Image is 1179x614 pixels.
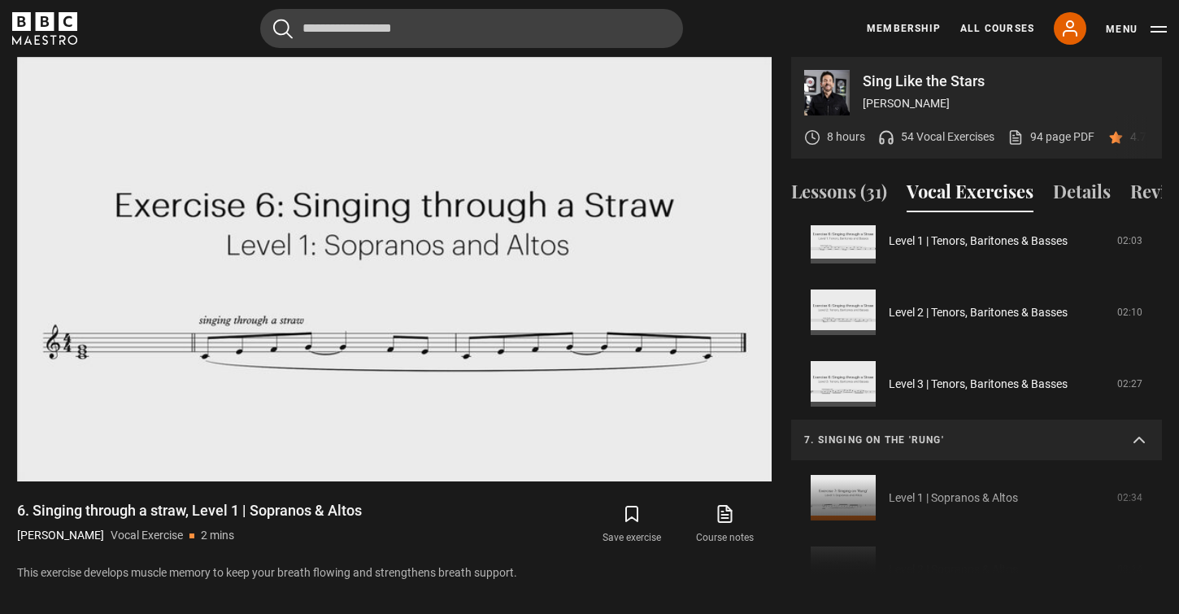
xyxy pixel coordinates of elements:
button: Toggle navigation [1106,21,1167,37]
a: Level 3 | Tenors, Baritones & Basses [889,376,1068,393]
a: Level 2 | Tenors, Baritones & Basses [889,304,1068,321]
p: 2 mins [201,527,234,544]
p: 7. Singing on the 'rung' [804,433,1110,447]
p: [PERSON_NAME] [17,527,104,544]
a: Membership [867,21,941,36]
input: Search [260,9,683,48]
button: Vocal Exercises [907,178,1033,212]
a: Level 1 | Tenors, Baritones & Basses [889,233,1068,250]
a: 94 page PDF [1007,128,1094,146]
p: 54 Vocal Exercises [901,128,994,146]
h1: 6. Singing through a straw, Level 1 | Sopranos & Altos [17,501,362,520]
p: Vocal Exercise [111,527,183,544]
p: [PERSON_NAME] [863,95,1149,112]
video-js: Video Player [17,57,772,481]
a: Course notes [679,501,772,548]
button: Lessons (31) [791,178,887,212]
p: This exercise develops muscle memory to keep your breath flowing and strengthens breath support. [17,564,772,581]
p: 8 hours [827,128,865,146]
summary: 7. Singing on the 'rung' [791,420,1162,462]
p: Sing Like the Stars [863,74,1149,89]
button: Submit the search query [273,19,293,39]
a: All Courses [960,21,1034,36]
button: Save exercise [585,501,678,548]
button: Details [1053,178,1111,212]
svg: BBC Maestro [12,12,77,45]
